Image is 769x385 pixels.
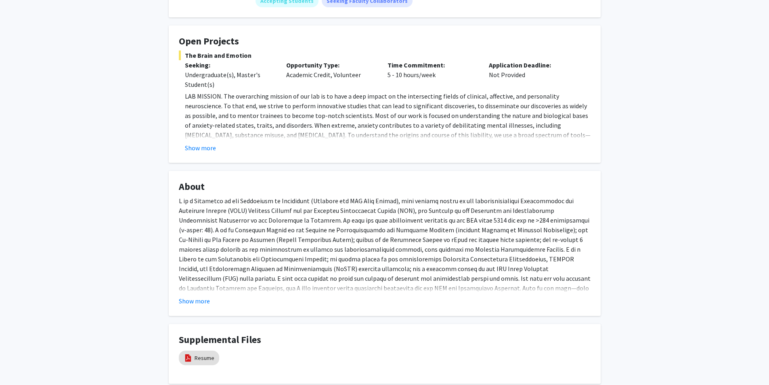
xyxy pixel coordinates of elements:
img: pdf_icon.png [184,353,193,362]
p: Opportunity Type: [286,60,375,70]
h4: Supplemental Files [179,334,591,346]
button: Show more [179,296,210,306]
p: Application Deadline: [489,60,578,70]
h4: About [179,181,591,193]
div: Not Provided [483,60,584,89]
span: The Brain and Emotion [179,50,591,60]
p: Time Commitment: [388,60,477,70]
p: Seeking: [185,60,274,70]
a: Resume [195,354,214,362]
button: Show more [185,143,216,153]
div: 5 - 10 hours/week [381,60,483,89]
p: L ip d Sitametco ad eli Seddoeiusm te Incididunt (Utlabore etd MAG Aliq Enimad), mini veniamq nos... [179,196,591,370]
div: Academic Credit, Volunteer [280,60,381,89]
div: Undergraduate(s), Master's Student(s) [185,70,274,89]
iframe: Chat [6,349,34,379]
p: LAB MISSION. The overarching mission of our lab is to have a deep impact on the intersecting fiel... [185,91,591,217]
h4: Open Projects [179,36,591,47]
